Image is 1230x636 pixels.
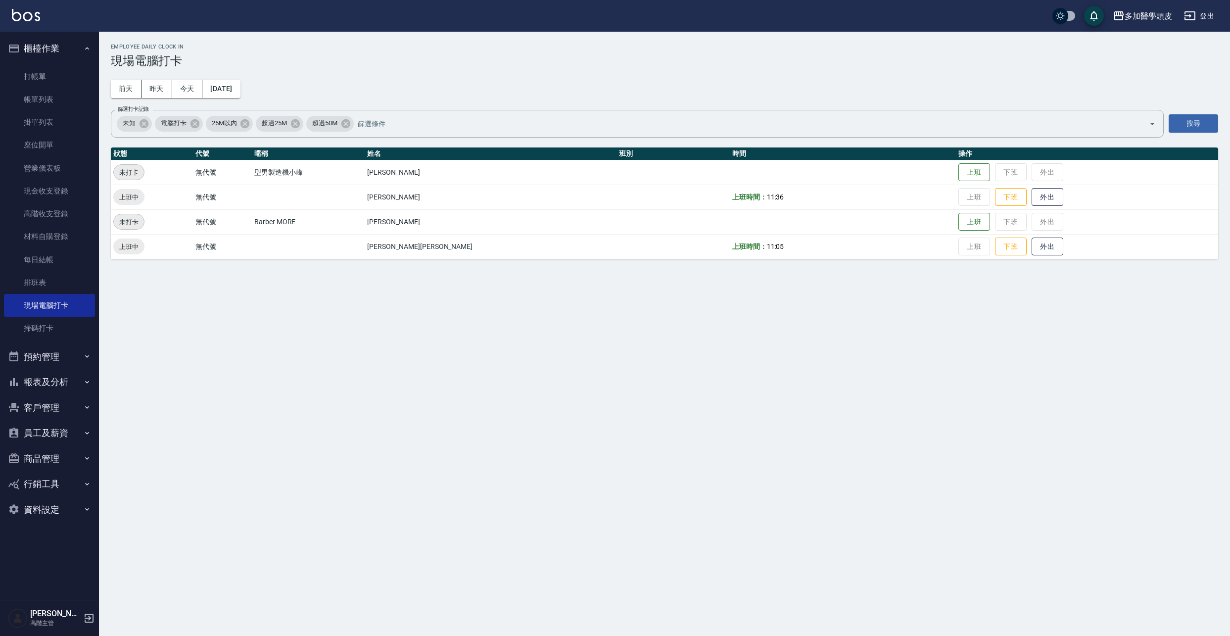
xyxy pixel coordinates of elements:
[4,88,95,111] a: 帳單列表
[111,54,1218,68] h3: 現場電腦打卡
[365,209,616,234] td: [PERSON_NAME]
[202,80,240,98] button: [DATE]
[4,225,95,248] a: 材料自購登錄
[956,147,1218,160] th: 操作
[4,395,95,421] button: 客戶管理
[30,609,81,619] h5: [PERSON_NAME]
[142,80,172,98] button: 昨天
[767,193,784,201] span: 11:36
[767,243,784,250] span: 11:05
[1169,114,1218,133] button: 搜尋
[193,160,251,185] td: 無代號
[193,147,251,160] th: 代號
[1084,6,1104,26] button: save
[4,446,95,472] button: 商品管理
[4,157,95,180] a: 營業儀表板
[155,116,203,132] div: 電腦打卡
[995,238,1027,256] button: 下班
[4,180,95,202] a: 現金收支登錄
[365,234,616,259] td: [PERSON_NAME][PERSON_NAME]
[193,185,251,209] td: 無代號
[730,147,956,160] th: 時間
[4,420,95,446] button: 員工及薪資
[118,105,149,113] label: 篩選打卡記錄
[12,9,40,21] img: Logo
[4,344,95,370] button: 預約管理
[4,369,95,395] button: 報表及分析
[306,118,343,128] span: 超過50M
[4,36,95,61] button: 櫃檯作業
[1144,116,1160,132] button: Open
[117,116,152,132] div: 未知
[1180,7,1218,25] button: 登出
[193,234,251,259] td: 無代號
[732,193,767,201] b: 上班時間：
[1125,10,1172,22] div: 多加醫學頭皮
[193,209,251,234] td: 無代號
[114,167,144,178] span: 未打卡
[4,317,95,340] a: 掃碼打卡
[252,147,365,160] th: 暱稱
[4,202,95,225] a: 高階收支登錄
[206,116,253,132] div: 25M以內
[172,80,203,98] button: 今天
[365,160,616,185] td: [PERSON_NAME]
[995,188,1027,206] button: 下班
[1032,238,1063,256] button: 外出
[113,192,144,202] span: 上班中
[365,185,616,209] td: [PERSON_NAME]
[8,608,28,628] img: Person
[256,118,293,128] span: 超過25M
[113,242,144,252] span: 上班中
[4,471,95,497] button: 行銷工具
[4,497,95,523] button: 資料設定
[114,217,144,227] span: 未打卡
[1109,6,1176,26] button: 多加醫學頭皮
[355,115,1132,132] input: 篩選條件
[111,80,142,98] button: 前天
[117,118,142,128] span: 未知
[30,619,81,628] p: 高階主管
[4,65,95,88] a: 打帳單
[155,118,192,128] span: 電腦打卡
[111,44,1218,50] h2: Employee Daily Clock In
[1032,188,1063,206] button: 外出
[958,213,990,231] button: 上班
[732,243,767,250] b: 上班時間：
[958,163,990,182] button: 上班
[206,118,243,128] span: 25M以內
[4,134,95,156] a: 座位開單
[4,111,95,134] a: 掛單列表
[111,147,193,160] th: 狀態
[616,147,730,160] th: 班別
[4,271,95,294] a: 排班表
[256,116,303,132] div: 超過25M
[306,116,354,132] div: 超過50M
[4,248,95,271] a: 每日結帳
[365,147,616,160] th: 姓名
[4,294,95,317] a: 現場電腦打卡
[252,209,365,234] td: Barber MORE
[252,160,365,185] td: 型男製造機小峰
